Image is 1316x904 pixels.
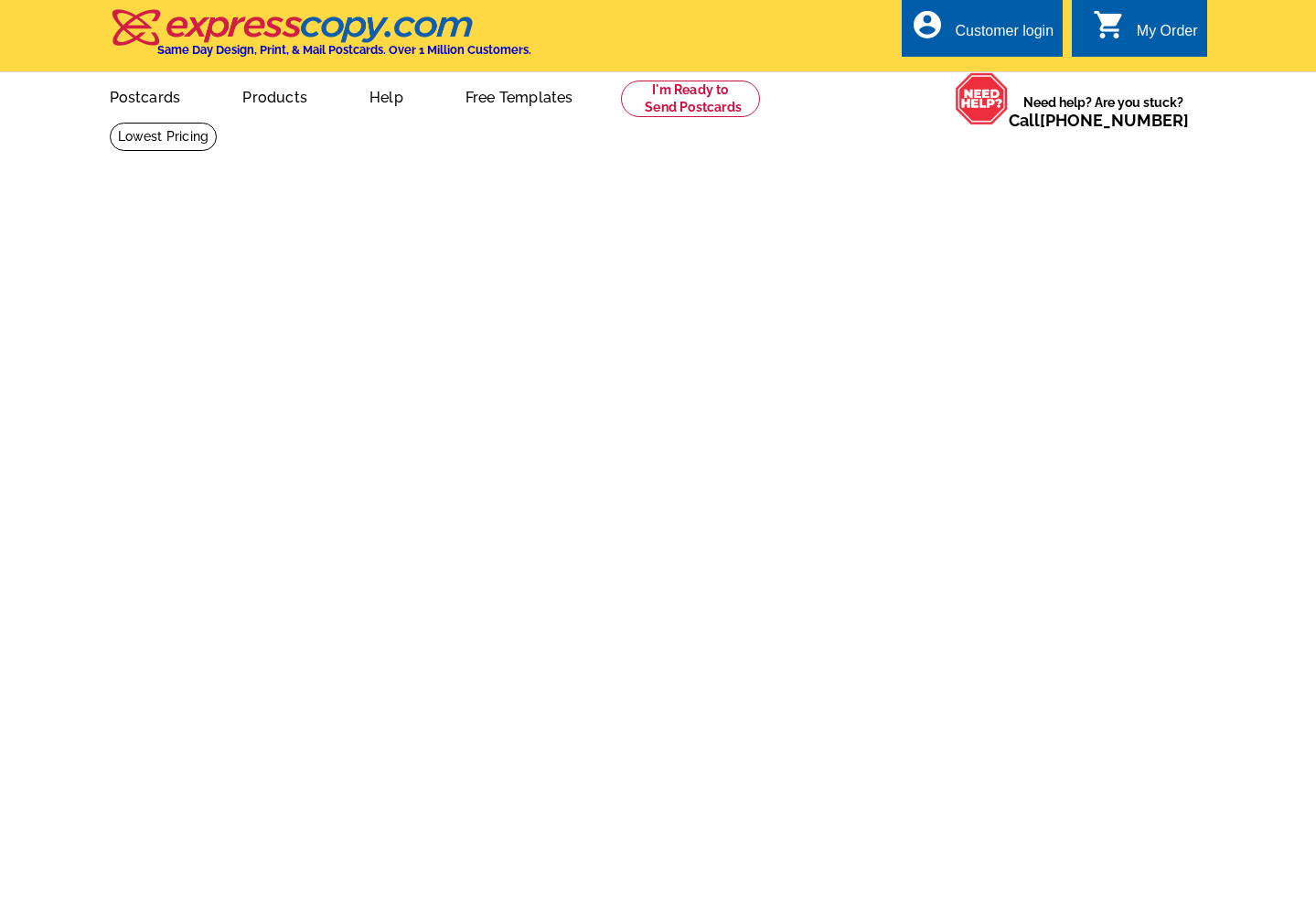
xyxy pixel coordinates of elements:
[340,74,433,117] a: Help
[955,72,1009,125] img: help
[80,74,210,117] a: Postcards
[436,74,603,117] a: Free Templates
[1093,8,1126,41] i: shopping_cart
[1040,111,1189,130] a: [PHONE_NUMBER]
[955,23,1054,48] div: Customer login
[1093,20,1198,43] a: shopping_cart My Order
[911,20,1054,43] a: account_circle Customer login
[157,43,531,57] h4: Same Day Design, Print, & Mail Postcards. Over 1 Million Customers.
[1009,111,1189,130] span: Call
[911,8,944,41] i: account_circle
[213,74,337,117] a: Products
[1009,93,1198,130] span: Need help? Are you stuck?
[1137,23,1198,48] div: My Order
[110,22,531,57] a: Same Day Design, Print, & Mail Postcards. Over 1 Million Customers.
